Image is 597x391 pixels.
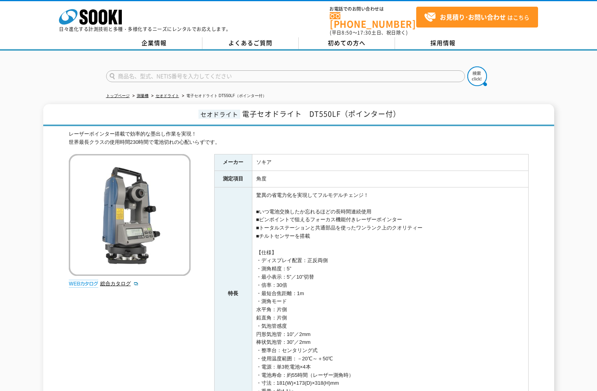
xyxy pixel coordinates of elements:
a: 企業情報 [106,37,202,49]
th: 測定項目 [214,171,252,187]
img: 電子セオドライト DT550LF（ポインター付） [69,154,191,276]
img: webカタログ [69,280,98,288]
li: 電子セオドライト DT550LF（ポインター付） [180,92,266,100]
a: お見積り･お問い合わせはこちら [416,7,538,28]
a: [PHONE_NUMBER] [330,12,416,28]
a: 初めての方へ [299,37,395,49]
p: 日々進化する計測技術と多種・多様化するニーズにレンタルでお応えします。 [59,27,231,31]
span: お電話でのお問い合わせは [330,7,416,11]
strong: お見積り･お問い合わせ [440,12,506,22]
a: 測量機 [137,94,149,98]
span: 8:50 [342,29,353,36]
span: 初めての方へ [328,39,366,47]
span: はこちら [424,11,529,23]
a: 総合カタログ [100,281,139,286]
a: よくあるご質問 [202,37,299,49]
img: btn_search.png [467,66,487,86]
td: ソキア [252,154,528,171]
th: メーカー [214,154,252,171]
span: 電子セオドライト DT550LF（ポインター付） [242,108,400,119]
input: 商品名、型式、NETIS番号を入力してください [106,70,465,82]
span: 17:30 [357,29,371,36]
span: セオドライト [198,110,240,119]
a: トップページ [106,94,130,98]
div: レーザーポインター搭載で効率的な墨出し作業を実現！ 世界最長クラスの使用時間230時間で電池切れの心配いらずです。 [69,130,529,147]
a: 採用情報 [395,37,491,49]
a: セオドライト [156,94,179,98]
span: (平日 ～ 土日、祝日除く) [330,29,408,36]
td: 角度 [252,171,528,187]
